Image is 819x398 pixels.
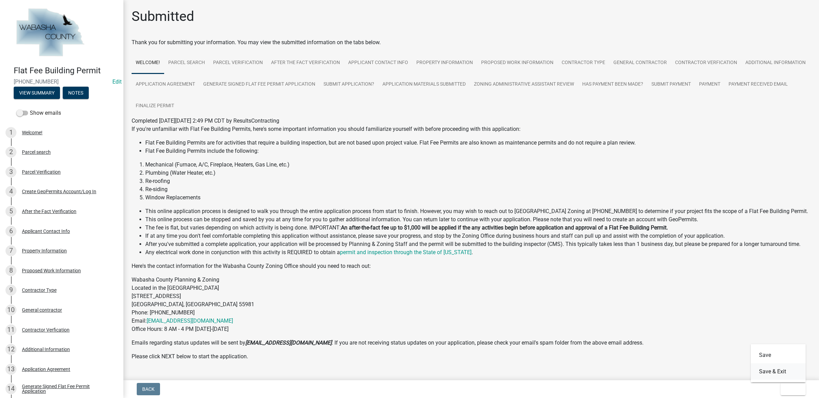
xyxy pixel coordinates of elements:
[344,52,412,74] a: Applicant Contact Info
[22,308,62,312] div: General contractor
[5,186,16,197] div: 4
[145,147,811,155] li: Flat Fee Building Permits include the following:
[751,363,806,380] button: Save & Exit
[671,52,741,74] a: Contractor Verfication
[22,130,42,135] div: Welcome!
[5,226,16,237] div: 6
[5,127,16,138] div: 1
[22,347,70,352] div: Additional Information
[132,352,811,361] p: Please click NEXT below to start the application.
[145,177,811,185] li: Re-roofing
[14,87,60,99] button: View Summary
[145,194,811,202] li: Window Replacements
[137,383,160,395] button: Back
[340,249,472,256] a: permit and inspection through the State of [US_STATE]
[5,265,16,276] div: 8
[22,268,81,273] div: Proposed Work Information
[267,52,344,74] a: After the Fact Verification
[5,285,16,296] div: 9
[145,139,811,147] li: Flat Fee Building Permits are for activities that require a building inspection, but are not base...
[22,189,96,194] div: Create GeoPermits Account/Log In
[132,125,811,133] p: If you're unfamiliar with Flat Fee Building Permits, here's some important information you should...
[578,74,647,96] a: Has Payment been made?
[22,367,70,372] div: Application Agreement
[319,74,378,96] a: Submit Application?
[22,248,67,253] div: Property Information
[145,185,811,194] li: Re-siding
[5,166,16,177] div: 3
[412,52,477,74] a: Property Information
[341,224,668,231] strong: An after-the-fact fee up to $1,000 will be applied if the any activities begin before application...
[22,170,61,174] div: Parcel Verification
[199,74,319,96] a: Generate Signed Flat Fee Permit Application
[145,248,811,257] li: Any electrical work done in conjunction with this activity is REQUIRED to obtain a .
[5,364,16,375] div: 13
[16,109,61,117] label: Show emails
[112,78,122,85] wm-modal-confirm: Edit Application Number
[145,161,811,169] li: Mechanical (Furnace, A/C, Fireplace, Heaters, Gas Line, etc.)
[724,74,792,96] a: Payment Received Email
[147,318,233,324] a: [EMAIL_ADDRESS][DOMAIN_NAME]
[378,74,470,96] a: Application Materials Submitted
[5,344,16,355] div: 12
[142,386,155,392] span: Back
[22,327,70,332] div: Contractor Verfication
[5,245,16,256] div: 7
[786,386,796,392] span: Exit
[609,52,671,74] a: General contractor
[164,52,209,74] a: Parcel search
[145,240,811,248] li: After you've submitted a complete application, your application will be processed by Planning & Z...
[22,384,112,394] div: Generate Signed Flat Fee Permit Application
[63,90,89,96] wm-modal-confirm: Notes
[647,74,695,96] a: Submit Payment
[145,169,811,177] li: Plumbing (Water Heater, etc.)
[22,209,76,214] div: After the Fact Verification
[132,339,811,347] p: Emails regarding status updates will be sent by . If you are not receiving status updates on your...
[5,383,16,394] div: 14
[22,229,70,234] div: Applicant Contact Info
[63,87,89,99] button: Notes
[22,288,57,293] div: Contractor Type
[132,262,811,270] p: Here's the contact information for the Wabasha County Zoning Office should you need to reach out:
[132,276,811,333] p: Wabasha County Planning & Zoning Located in the [GEOGRAPHIC_DATA] [STREET_ADDRESS] [GEOGRAPHIC_DA...
[5,304,16,315] div: 10
[145,215,811,224] li: This online process can be stopped and saved by you at any time for you to gather additional info...
[14,7,86,59] img: Wabasha County, Minnesota
[145,224,811,232] li: The fee is flat, but varies depending on which activity is being done. IMPORTANT:
[5,206,16,217] div: 5
[558,52,609,74] a: Contractor Type
[22,150,51,154] div: Parcel search
[245,339,332,346] strong: [EMAIL_ADDRESS][DOMAIN_NAME]
[5,147,16,158] div: 2
[477,52,558,74] a: Proposed Work Information
[781,383,806,395] button: Exit
[132,38,811,47] div: Thank you for submitting your information. You may view the submitted information on the tabs below.
[741,52,810,74] a: Additional Information
[695,74,724,96] a: Payment
[112,78,122,85] a: Edit
[751,344,806,383] div: Exit
[14,90,60,96] wm-modal-confirm: Summary
[14,66,118,76] h4: Flat Fee Building Permit
[145,232,811,240] li: If at any time you don't feel comfortable completing this application without assistance, please ...
[145,207,811,215] li: This online application process is designed to walk you through the entire application process fr...
[132,52,164,74] a: Welcome!
[470,74,578,96] a: Zoning Administrative Assistant Review
[751,347,806,363] button: Save
[132,74,199,96] a: Application Agreement
[5,324,16,335] div: 11
[14,78,110,85] span: [PHONE_NUMBER]
[132,95,178,117] a: Finalize Permit
[132,117,279,124] span: Completed [DATE][DATE] 2:49 PM CDT by ResultsContracting
[132,8,194,25] h1: Submitted
[209,52,267,74] a: Parcel Verification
